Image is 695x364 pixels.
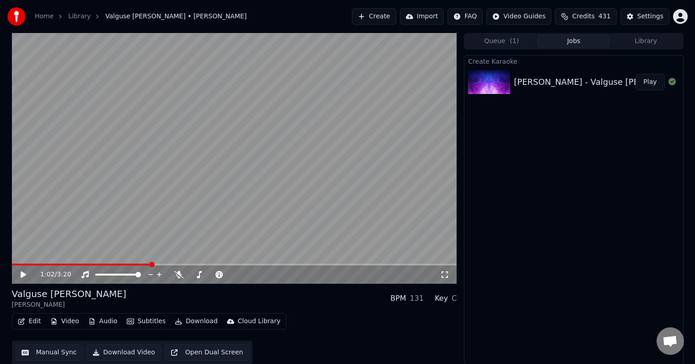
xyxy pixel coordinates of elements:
div: Create Karaoke [464,55,683,66]
div: 131 [410,293,424,304]
nav: breadcrumb [35,12,247,21]
button: Settings [620,8,669,25]
a: Library [68,12,91,21]
span: 431 [598,12,611,21]
button: Video [47,315,83,328]
div: Valguse [PERSON_NAME] [12,287,127,300]
div: Open chat [657,327,684,355]
div: Cloud Library [238,317,280,326]
div: [PERSON_NAME] [12,300,127,309]
button: Library [610,35,682,48]
div: Key [435,293,448,304]
a: Home [35,12,54,21]
button: Download Video [86,344,161,361]
button: Import [400,8,444,25]
span: Credits [572,12,594,21]
span: ( 1 ) [510,37,519,46]
button: Edit [14,315,45,328]
span: Valguse [PERSON_NAME] • [PERSON_NAME] [105,12,247,21]
div: [PERSON_NAME] - Valguse [PERSON_NAME] [514,76,694,88]
button: FAQ [447,8,483,25]
button: Download [171,315,221,328]
button: Jobs [538,35,610,48]
div: Settings [637,12,663,21]
button: Credits431 [555,8,616,25]
button: Queue [465,35,538,48]
div: / [40,270,62,279]
span: 1:02 [40,270,54,279]
span: 3:20 [57,270,71,279]
div: BPM [390,293,406,304]
div: C [452,293,457,304]
button: Audio [85,315,121,328]
button: Open Dual Screen [165,344,249,361]
button: Play [636,74,664,90]
button: Manual Sync [16,344,83,361]
button: Video Guides [486,8,551,25]
button: Create [352,8,396,25]
button: Subtitles [123,315,169,328]
img: youka [7,7,26,26]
